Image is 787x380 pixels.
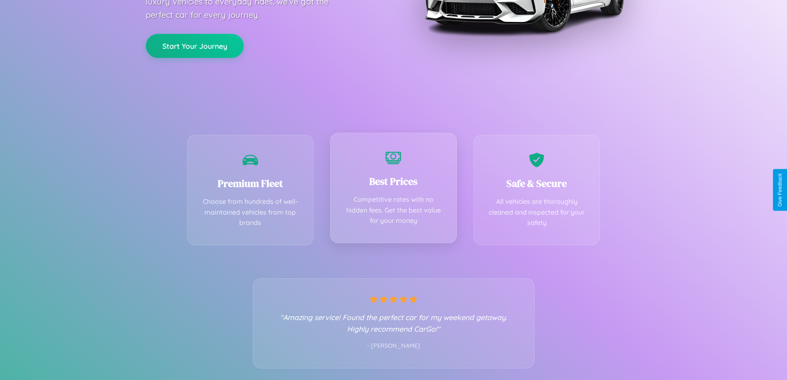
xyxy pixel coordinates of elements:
h3: Premium Fleet [200,177,301,190]
p: "Amazing service! Found the perfect car for my weekend getaway. Highly recommend CarGo!" [270,311,518,335]
p: Competitive rates with no hidden fees. Get the best value for your money [343,194,444,226]
button: Start Your Journey [146,34,244,58]
p: - [PERSON_NAME] [270,341,518,351]
p: Choose from hundreds of well-maintained vehicles from top brands [200,196,301,228]
h3: Best Prices [343,174,444,188]
p: All vehicles are thoroughly cleaned and inspected for your safety [486,196,587,228]
h3: Safe & Secure [486,177,587,190]
div: Give Feedback [777,173,783,207]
